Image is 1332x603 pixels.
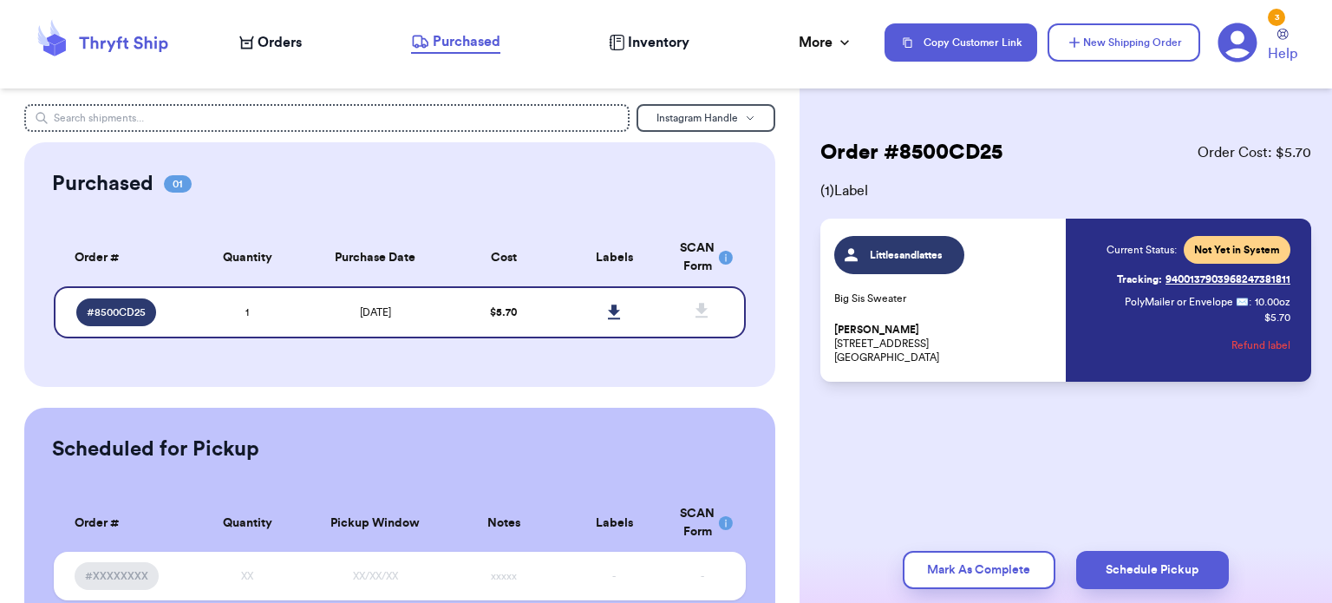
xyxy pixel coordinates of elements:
h2: Order # 8500CD25 [820,139,1002,167]
span: 1 [245,307,249,318]
span: Instagram Handle [656,113,738,123]
a: Orders [239,32,302,53]
span: #XXXXXXXX [85,569,148,583]
span: xxxxx [491,571,517,581]
span: 01 [164,175,192,193]
th: Pickup Window [303,495,448,552]
span: : [1249,295,1251,309]
th: Order # [54,229,193,286]
a: Tracking:9400137903968247381811 [1117,265,1290,293]
a: Inventory [609,32,689,53]
button: New Shipping Order [1048,23,1200,62]
th: Labels [558,229,669,286]
th: Quantity [192,229,303,286]
input: Search shipments... [24,104,630,132]
button: Copy Customer Link [885,23,1037,62]
th: Quantity [192,495,303,552]
span: 10.00 oz [1255,295,1290,309]
p: $ 5.70 [1264,311,1290,324]
span: Inventory [628,32,689,53]
span: Tracking: [1117,272,1162,286]
div: SCAN Form [680,239,725,276]
span: - [701,571,704,581]
span: Orders [258,32,302,53]
span: Purchased [433,31,500,52]
button: Instagram Handle [637,104,775,132]
span: XX [241,571,253,581]
a: Purchased [411,31,500,54]
th: Order # [54,495,193,552]
span: Current Status: [1107,243,1177,257]
div: More [799,32,853,53]
div: SCAN Form [680,505,725,541]
span: Help [1268,43,1297,64]
p: [STREET_ADDRESS] [GEOGRAPHIC_DATA] [834,323,1055,364]
span: ( 1 ) Label [820,180,1311,201]
button: Refund label [1231,326,1290,364]
span: # 8500CD25 [87,305,146,319]
span: Order Cost: $ 5.70 [1198,142,1311,163]
button: Schedule Pickup [1076,551,1229,589]
button: Mark As Complete [903,551,1055,589]
span: PolyMailer or Envelope ✉️ [1125,297,1249,307]
span: XX/XX/XX [353,571,398,581]
span: [PERSON_NAME] [834,324,919,337]
p: Big Sis Sweater [834,292,1055,305]
span: Not Yet in System [1194,243,1280,257]
span: [DATE] [360,307,391,318]
th: Purchase Date [303,229,448,286]
span: $ 5.70 [490,307,517,318]
span: - [612,571,616,581]
span: Littlesandlattes [865,248,948,262]
th: Cost [448,229,559,286]
th: Notes [448,495,559,552]
a: 3 [1218,23,1257,62]
th: Labels [558,495,669,552]
h2: Scheduled for Pickup [52,436,259,463]
div: 3 [1268,9,1285,26]
h2: Purchased [52,170,153,198]
a: Help [1268,29,1297,64]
